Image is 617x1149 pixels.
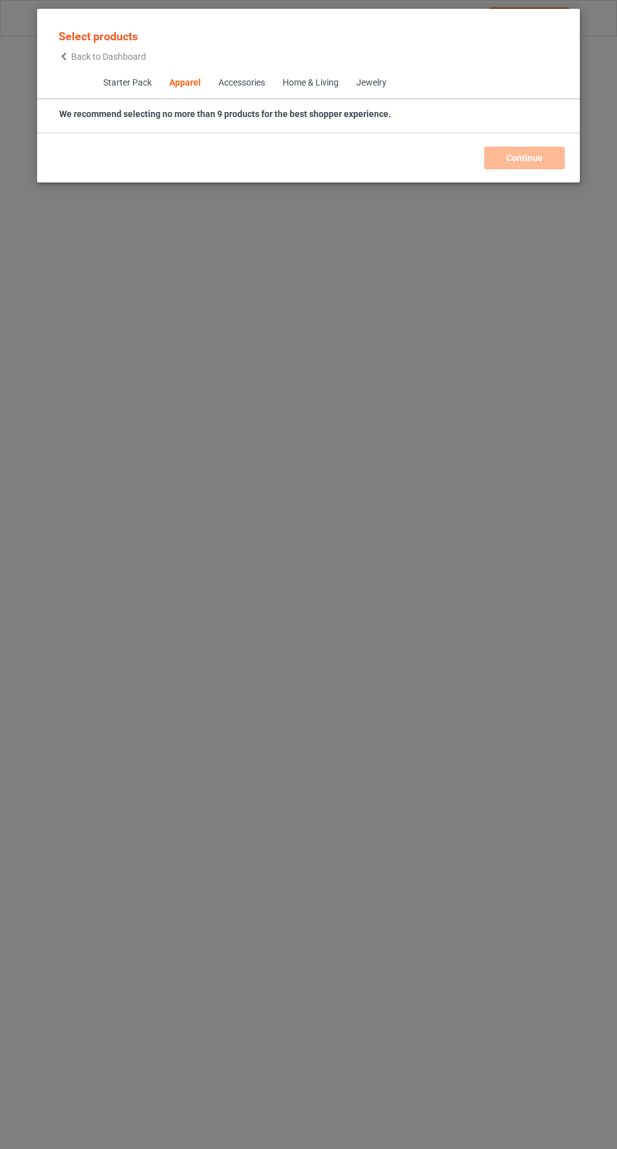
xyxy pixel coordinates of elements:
[282,77,338,89] div: Home & Living
[59,109,391,119] strong: We recommend selecting no more than 9 products for the best shopper experience.
[94,68,160,98] span: Starter Pack
[59,30,138,43] span: Select products
[356,77,386,89] div: Jewelry
[71,52,146,62] span: Back to Dashboard
[218,77,264,89] div: Accessories
[169,77,200,89] div: Apparel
